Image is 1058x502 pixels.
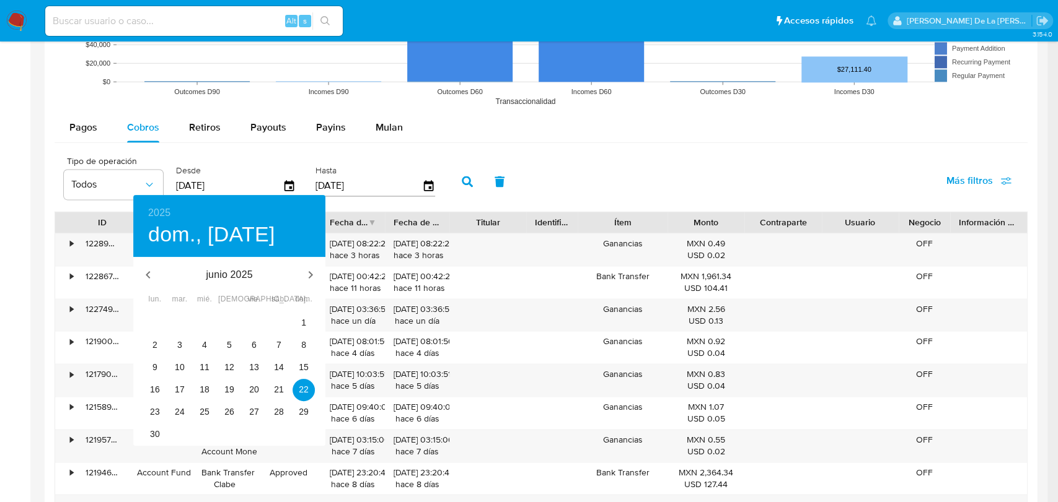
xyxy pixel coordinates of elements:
[193,334,216,357] button: 4
[274,361,284,373] p: 14
[175,383,185,396] p: 17
[224,361,234,373] p: 12
[148,204,170,222] button: 2025
[249,361,259,373] p: 13
[249,383,259,396] p: 20
[202,339,207,351] p: 4
[169,379,191,401] button: 17
[243,357,265,379] button: 13
[268,379,290,401] button: 21
[148,222,275,248] button: dom., [DATE]
[144,293,166,306] span: lun.
[252,339,257,351] p: 6
[150,405,160,418] p: 23
[144,401,166,423] button: 23
[200,383,209,396] p: 18
[243,334,265,357] button: 6
[276,339,281,351] p: 7
[169,334,191,357] button: 3
[224,405,234,418] p: 26
[268,357,290,379] button: 14
[268,401,290,423] button: 28
[301,316,306,329] p: 1
[274,405,284,418] p: 28
[249,405,259,418] p: 27
[301,339,306,351] p: 8
[169,401,191,423] button: 24
[293,312,315,334] button: 1
[218,379,240,401] button: 19
[224,383,234,396] p: 19
[299,405,309,418] p: 29
[144,357,166,379] button: 9
[150,428,160,440] p: 30
[144,423,166,446] button: 30
[218,334,240,357] button: 5
[193,357,216,379] button: 11
[268,334,290,357] button: 7
[193,379,216,401] button: 18
[200,405,209,418] p: 25
[193,293,216,306] span: mié.
[150,383,160,396] p: 16
[177,339,182,351] p: 3
[293,401,315,423] button: 29
[218,293,240,306] span: [DEMOGRAPHIC_DATA].
[193,401,216,423] button: 25
[163,267,296,282] p: junio 2025
[227,339,232,351] p: 5
[299,361,309,373] p: 15
[218,357,240,379] button: 12
[152,339,157,351] p: 2
[144,379,166,401] button: 16
[268,293,290,306] span: sáb.
[274,383,284,396] p: 21
[169,293,191,306] span: mar.
[293,379,315,401] button: 22
[200,361,209,373] p: 11
[144,334,166,357] button: 2
[175,405,185,418] p: 24
[175,361,185,373] p: 10
[152,361,157,373] p: 9
[243,379,265,401] button: 20
[169,357,191,379] button: 10
[293,357,315,379] button: 15
[299,383,309,396] p: 22
[293,293,315,306] span: dom.
[293,334,315,357] button: 8
[218,401,240,423] button: 26
[243,293,265,306] span: vie.
[243,401,265,423] button: 27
